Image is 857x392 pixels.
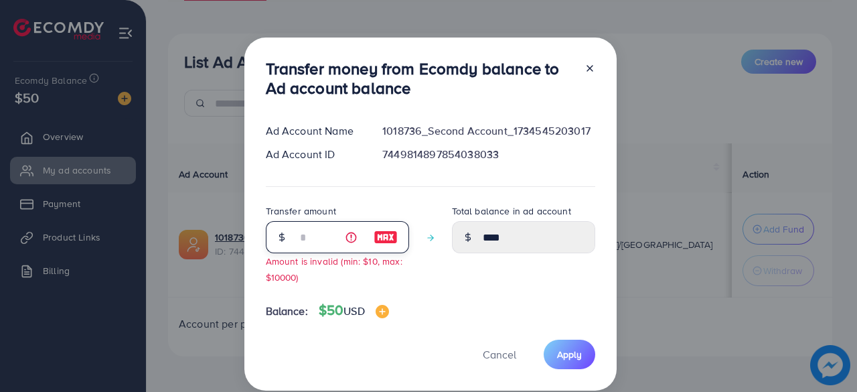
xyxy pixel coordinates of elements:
small: Amount is invalid (min: $10, max: $10000) [266,255,402,283]
button: Apply [544,340,595,369]
img: image [376,305,389,318]
span: Apply [557,348,582,361]
span: USD [343,304,364,318]
button: Cancel [466,340,533,369]
h3: Transfer money from Ecomdy balance to Ad account balance [266,59,574,98]
div: Ad Account ID [255,147,372,162]
span: Cancel [483,347,516,362]
div: Ad Account Name [255,123,372,139]
div: 1018736_Second Account_1734545203017 [372,123,605,139]
img: image [374,229,398,245]
label: Total balance in ad account [452,204,571,218]
h4: $50 [319,302,389,319]
label: Transfer amount [266,204,336,218]
span: Balance: [266,304,308,319]
div: 7449814897854038033 [372,147,605,162]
